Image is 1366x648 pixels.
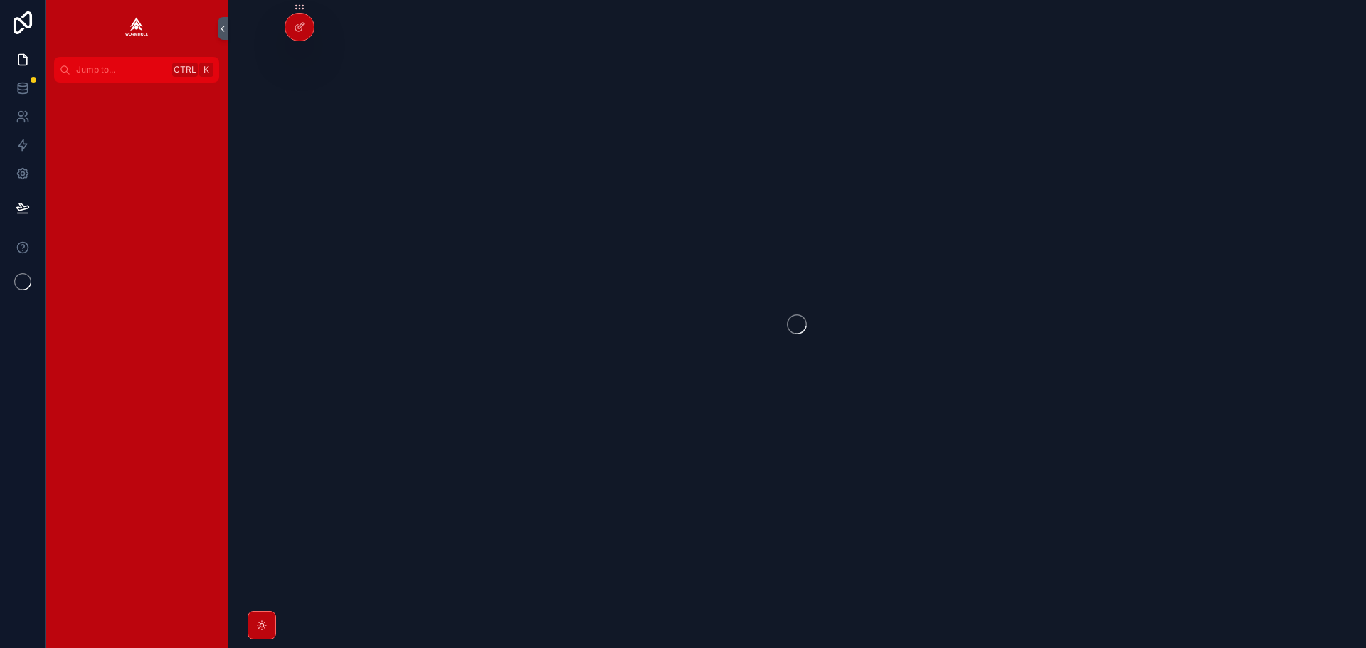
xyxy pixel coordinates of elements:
div: scrollable content [46,83,228,108]
span: Ctrl [172,63,198,77]
img: App logo [125,17,148,40]
button: Jump to...CtrlK [54,57,219,83]
span: K [201,64,212,75]
span: Jump to... [76,64,166,75]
